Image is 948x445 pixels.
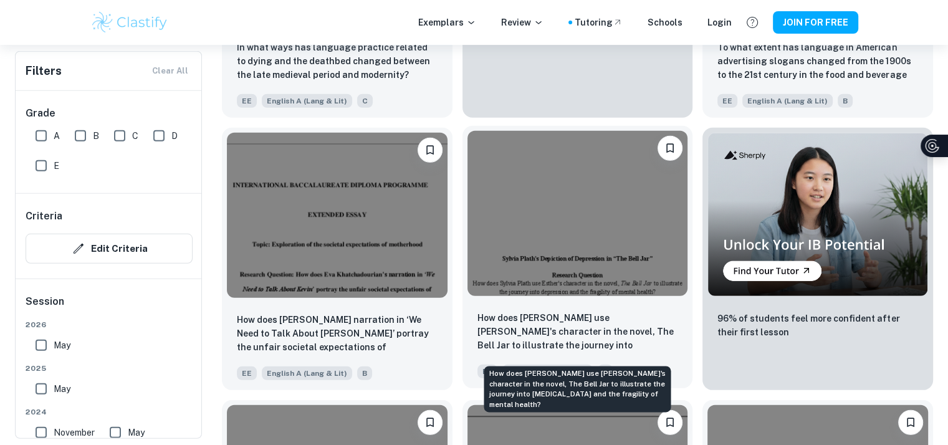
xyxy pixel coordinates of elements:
img: English A (Lang & Lit) EE example thumbnail: How does Sylvia Plath use Esther's chara [467,131,688,296]
span: English A (Lang & Lit) [262,366,352,380]
span: EE [237,366,257,380]
p: How does Sylvia Plath use Esther's character in the novel, The Bell Jar to illustrate the journey... [477,311,678,353]
span: C [132,129,138,143]
span: English A (Lang & Lit) [742,94,833,108]
span: C [357,94,373,108]
span: B [93,129,99,143]
h6: Filters [26,62,62,80]
span: 2025 [26,363,193,374]
span: 2026 [26,319,193,330]
h6: Grade [26,106,193,121]
span: B [357,366,372,380]
p: To what extent has language in American advertising slogans changed from the 1900s to the 21st ce... [717,41,918,83]
span: English A (Lang & Lit) [262,94,352,108]
button: Please log in to bookmark exemplars [658,136,682,161]
span: EE [477,365,497,378]
span: 2024 [26,406,193,418]
p: 96% of students feel more confident after their first lesson [717,312,918,339]
img: English A (Lang & Lit) EE example thumbnail: How does Eva Khatchadourian’s narration [227,133,448,298]
a: Please log in to bookmark exemplarsHow does Sylvia Plath use Esther's character in the novel, The... [462,128,693,390]
button: Edit Criteria [26,234,193,264]
button: Please log in to bookmark exemplars [658,410,682,435]
img: Clastify logo [90,10,170,35]
span: May [128,426,145,439]
button: Please log in to bookmark exemplars [418,138,443,163]
img: Thumbnail [707,133,928,297]
h6: Session [26,294,193,319]
span: EE [237,94,257,108]
span: A [54,129,60,143]
button: JOIN FOR FREE [773,11,858,34]
h6: Criteria [26,209,62,224]
a: Tutoring [575,16,623,29]
button: Please log in to bookmark exemplars [418,410,443,435]
span: May [54,338,70,352]
span: B [838,94,853,108]
a: Thumbnail96% of students feel more confident after their first lesson [702,128,933,390]
div: How does [PERSON_NAME] use [PERSON_NAME]'s character in the novel, The Bell Jar to illustrate the... [484,366,671,413]
p: Review [501,16,543,29]
span: May [54,382,70,396]
span: November [54,426,95,439]
button: Please log in to bookmark exemplars [898,410,923,435]
p: In what ways has language practice related to dying and the deathbed changed between the late med... [237,41,438,82]
a: Schools [648,16,682,29]
button: Help and Feedback [742,12,763,33]
span: E [54,159,59,173]
p: Exemplars [418,16,476,29]
span: EE [717,94,737,108]
a: Login [707,16,732,29]
a: Please log in to bookmark exemplarsHow does Eva Khatchadourian’s narration in ‘We Need to Talk Ab... [222,128,452,390]
p: How does Eva Khatchadourian’s narration in ‘We Need to Talk About Kevin’ portray the unfair socie... [237,313,438,355]
span: D [171,129,178,143]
